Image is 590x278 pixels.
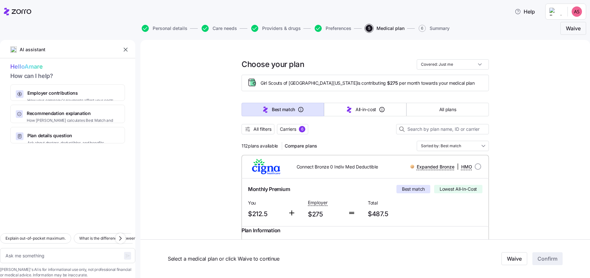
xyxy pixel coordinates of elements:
span: Confirm [538,255,557,263]
span: Help [515,8,535,15]
span: How can I help? [10,72,125,81]
input: Order by dropdown [417,141,489,151]
span: $275 [308,209,343,220]
span: What is the difference between in-network and out-of-network? [79,235,196,242]
span: Lowest All-In-Cost [440,186,477,192]
span: Employer [308,199,328,206]
span: All plans [439,106,456,113]
span: Providers & drugs [262,26,301,31]
span: Plan details question [27,132,104,139]
span: Waive [566,24,581,32]
span: All-in-cost [356,106,376,113]
button: Compare plans [282,141,320,151]
h1: Choose your plan [242,59,304,69]
span: Employer contributions [27,90,113,97]
input: Search by plan name, ID or carrier [396,124,489,134]
span: Preferences [326,26,351,31]
span: Connect Bronze 0 Indiv Med Deductible [297,164,378,170]
span: Recommendation explanation [27,110,119,117]
span: 112 plans available [242,143,278,149]
span: $487.5 [368,209,423,219]
span: Select a medical plan or click Waive to continue [168,255,429,263]
span: Best match [272,106,295,113]
button: Confirm [532,253,563,265]
img: ai-icon.png [10,46,17,53]
button: Help [509,5,540,18]
span: How [PERSON_NAME] calculates Best Match and All-In-Cost [27,118,119,129]
span: Personal details [153,26,187,31]
span: Monthly Premium [248,185,290,193]
span: How your company's payments affect your costs [27,98,113,103]
span: Waive [507,255,522,263]
a: Providers & drugs [250,25,301,32]
span: All filters [253,126,271,132]
span: HMO [461,164,472,170]
button: Waive [501,253,527,265]
span: Explain out-of-pocket maximum. [5,235,66,242]
button: All filters [242,124,274,134]
span: You [248,200,283,206]
button: Personal details [142,25,187,32]
span: Compare plans [285,143,317,149]
span: Not HSA eligible [437,238,471,245]
span: AI assistant [19,46,46,53]
span: Hello Amare [10,62,125,72]
button: Preferences [315,25,351,32]
span: Care needs [213,26,237,31]
a: Personal details [140,25,187,32]
a: Preferences [313,25,351,32]
span: Expanded Bronze [417,164,454,170]
span: Plan Information [242,226,281,235]
span: $275 [387,80,398,86]
button: What is the difference between in-network and out-of-network? [74,233,202,244]
img: Employer logo [549,8,562,15]
button: 5Medical plan [366,25,404,32]
img: 007e373c99d71e187f2f42cad0c37609 [572,6,582,17]
span: 5 [366,25,373,32]
span: Medical plan [376,26,404,31]
span: Ask about doctors, deductibles, and benefits [27,140,104,146]
a: 5Medical plan [364,25,404,32]
span: Carriers [280,126,296,132]
div: | [410,163,472,171]
span: Summary [430,26,450,31]
a: Care needs [200,25,237,32]
div: 6 [299,126,305,132]
button: 6Summary [419,25,450,32]
button: Carriers6 [277,124,308,134]
span: 6 [419,25,426,32]
button: Waive [560,22,586,35]
span: Best match [402,186,425,192]
button: Providers & drugs [251,25,301,32]
button: Care needs [202,25,237,32]
span: Total [368,200,423,206]
img: Cigna Healthcare [247,159,286,174]
span: $212.5 [248,209,283,219]
span: Girl Scouts of [GEOGRAPHIC_DATA][US_STATE] is contributing per month towards your medical plan [261,80,475,86]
